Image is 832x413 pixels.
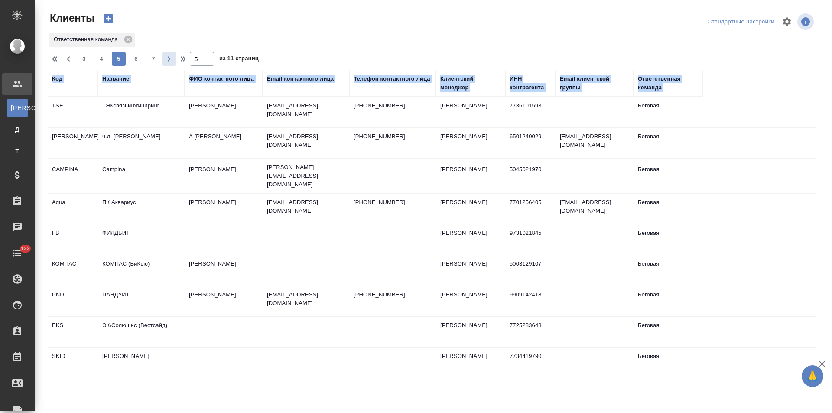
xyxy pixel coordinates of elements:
[267,101,345,119] p: [EMAIL_ADDRESS][DOMAIN_NAME]
[48,255,98,286] td: КОМПАС
[2,242,32,264] a: 122
[98,194,185,224] td: ПК Аквариус
[634,97,703,127] td: Беговая
[49,33,135,47] div: Ответственная команда
[267,290,345,308] p: [EMAIL_ADDRESS][DOMAIN_NAME]
[48,317,98,347] td: EKS
[634,224,703,255] td: Беговая
[354,132,432,141] p: [PHONE_NUMBER]
[436,161,505,191] td: [PERSON_NAME]
[634,128,703,158] td: Беговая
[146,55,160,63] span: 7
[505,224,556,255] td: 9731021845
[48,224,98,255] td: FB
[48,97,98,127] td: TSE
[510,75,551,92] div: ИНН контрагента
[436,348,505,378] td: [PERSON_NAME]
[11,104,24,112] span: [PERSON_NAME]
[267,163,345,189] p: [PERSON_NAME][EMAIL_ADDRESS][DOMAIN_NAME]
[185,380,263,411] td: [PERSON_NAME]
[77,55,91,63] span: 3
[634,348,703,378] td: Беговая
[98,128,185,158] td: ч.л. [PERSON_NAME]
[98,380,185,411] td: Фактор-ТС
[634,286,703,316] td: Беговая
[556,128,634,158] td: [EMAIL_ADDRESS][DOMAIN_NAME]
[6,143,28,160] a: Т
[436,286,505,316] td: [PERSON_NAME]
[11,147,24,156] span: Т
[98,317,185,347] td: ЭК/Солюшнс (Вестсайд)
[797,13,816,30] span: Посмотреть информацию
[129,55,143,63] span: 6
[129,52,143,66] button: 6
[267,198,345,215] p: [EMAIL_ADDRESS][DOMAIN_NAME]
[98,97,185,127] td: ТЭКсвязьинжиниринг
[505,255,556,286] td: 5003129107
[505,286,556,316] td: 9909142418
[634,255,703,286] td: Беговая
[98,348,185,378] td: [PERSON_NAME]
[354,198,432,207] p: [PHONE_NUMBER]
[48,11,94,25] span: Клиенты
[52,75,62,83] div: Код
[505,97,556,127] td: 7736101593
[48,194,98,224] td: Aqua
[436,194,505,224] td: [PERSON_NAME]
[189,75,254,83] div: ФИО контактного лица
[54,35,121,44] p: Ответственная команда
[48,128,98,158] td: [PERSON_NAME]
[185,194,263,224] td: [PERSON_NAME]
[94,55,108,63] span: 4
[48,161,98,191] td: CAMPINA
[777,11,797,32] span: Настроить таблицу
[354,290,432,299] p: [PHONE_NUMBER]
[219,53,259,66] span: из 11 страниц
[436,255,505,286] td: [PERSON_NAME]
[6,121,28,138] a: Д
[6,99,28,117] a: [PERSON_NAME]
[505,380,556,411] td: 7716032944
[505,128,556,158] td: 6501240029
[185,97,263,127] td: [PERSON_NAME]
[185,161,263,191] td: [PERSON_NAME]
[267,75,334,83] div: Email контактного лица
[146,52,160,66] button: 7
[805,367,820,385] span: 🙏
[11,125,24,134] span: Д
[560,75,629,92] div: Email клиентской группы
[436,128,505,158] td: [PERSON_NAME]
[185,286,263,316] td: [PERSON_NAME]
[440,75,501,92] div: Клиентский менеджер
[354,75,430,83] div: Телефон контактного лица
[185,255,263,286] td: [PERSON_NAME]
[185,128,263,158] td: А [PERSON_NAME]
[705,15,777,29] div: split button
[505,194,556,224] td: 7701256405
[556,194,634,224] td: [EMAIL_ADDRESS][DOMAIN_NAME]
[48,380,98,411] td: FTC
[436,97,505,127] td: [PERSON_NAME]
[638,75,699,92] div: Ответственная команда
[102,75,129,83] div: Название
[77,52,91,66] button: 3
[267,132,345,150] p: [EMAIL_ADDRESS][DOMAIN_NAME]
[98,255,185,286] td: КОМПАС (БиКью)
[94,52,108,66] button: 4
[48,286,98,316] td: PND
[98,11,119,26] button: Создать
[436,317,505,347] td: [PERSON_NAME]
[634,161,703,191] td: Беговая
[505,317,556,347] td: 7725283648
[98,161,185,191] td: Campina
[505,348,556,378] td: 7734419790
[436,380,505,411] td: [PERSON_NAME]
[98,224,185,255] td: ФИЛДБИТ
[634,317,703,347] td: Беговая
[634,380,703,411] td: Беговая
[98,286,185,316] td: ПАНДУИТ
[802,365,823,387] button: 🙏
[354,101,432,110] p: [PHONE_NUMBER]
[16,244,35,253] span: 122
[436,224,505,255] td: [PERSON_NAME]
